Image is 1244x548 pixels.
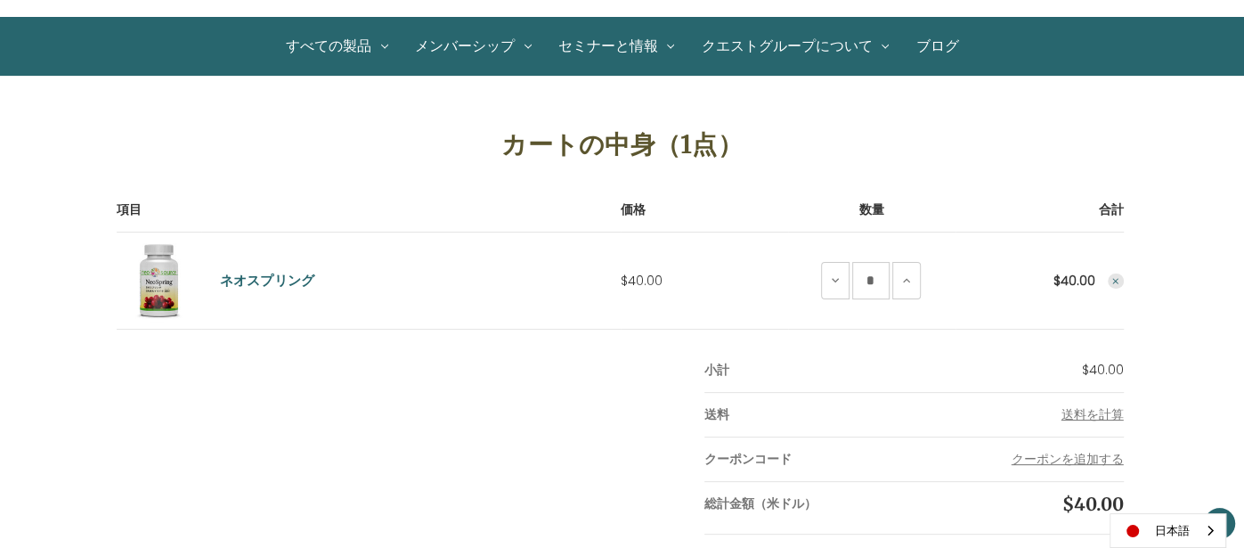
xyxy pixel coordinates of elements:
[955,200,1123,233] th: 合計
[902,18,972,75] a: ブログ
[704,405,729,423] strong: 送料
[788,200,955,233] th: 数量
[1110,514,1225,547] a: 日本語
[1062,493,1124,515] span: $40.00
[1110,513,1226,548] aside: Language selected: 日本語
[687,18,902,75] a: クエストグループについて
[1053,272,1095,290] strong: $40.00
[704,495,817,512] strong: 総計金額（米ドル）
[272,18,402,75] a: All Products
[621,272,663,290] span: $40.00
[1061,405,1124,423] span: 送料を計算
[704,450,792,468] strong: クーポンコード
[545,18,688,75] a: セミナーと情報
[1110,513,1226,548] div: Language
[117,200,620,233] th: 項目
[1082,361,1124,379] span: $40.00
[704,361,729,379] strong: 小計
[1108,274,1124,290] button: Remove NeoSpring from cart
[1012,450,1124,469] button: クーポンを追加する
[402,18,545,75] a: メンバーシップ
[621,200,788,233] th: 価格
[220,271,315,291] a: ネオスプリング
[852,262,890,299] input: NeoSpring
[117,126,1126,163] h1: カートの中身（1点）
[1061,405,1124,424] button: Add Info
